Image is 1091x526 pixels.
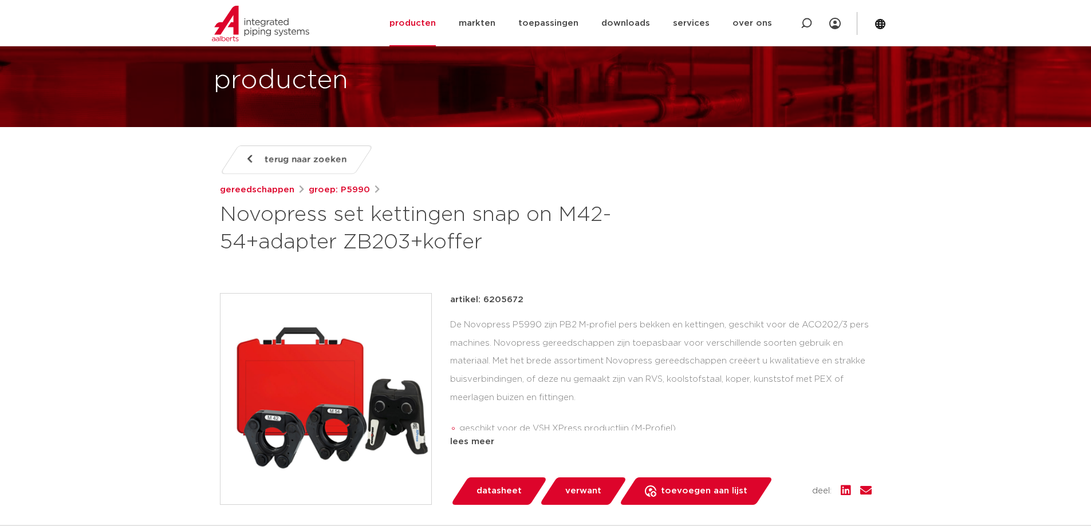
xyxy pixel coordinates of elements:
a: gereedschappen [220,183,294,197]
h1: producten [214,62,348,99]
img: Product Image for Novopress set kettingen snap on M42-54+adapter ZB203+koffer [220,294,431,504]
h1: Novopress set kettingen snap on M42-54+adapter ZB203+koffer [220,201,650,256]
span: toevoegen aan lijst [661,482,747,500]
li: geschikt voor de VSH XPress productlijn (M-Profiel) [459,420,872,438]
span: deel: [812,484,832,498]
p: artikel: 6205672 [450,293,523,307]
span: terug naar zoeken [265,151,346,169]
a: datasheet [450,477,548,505]
span: datasheet [476,482,522,500]
a: groep: P5990 [309,183,370,197]
a: verwant [539,477,627,505]
div: lees meer [450,435,872,449]
a: terug naar zoeken [219,145,373,174]
div: De Novopress P5990 zijn PB2 M-profiel pers bekken en kettingen, geschikt voor de ACO202/3 pers ma... [450,316,872,430]
span: verwant [565,482,601,500]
